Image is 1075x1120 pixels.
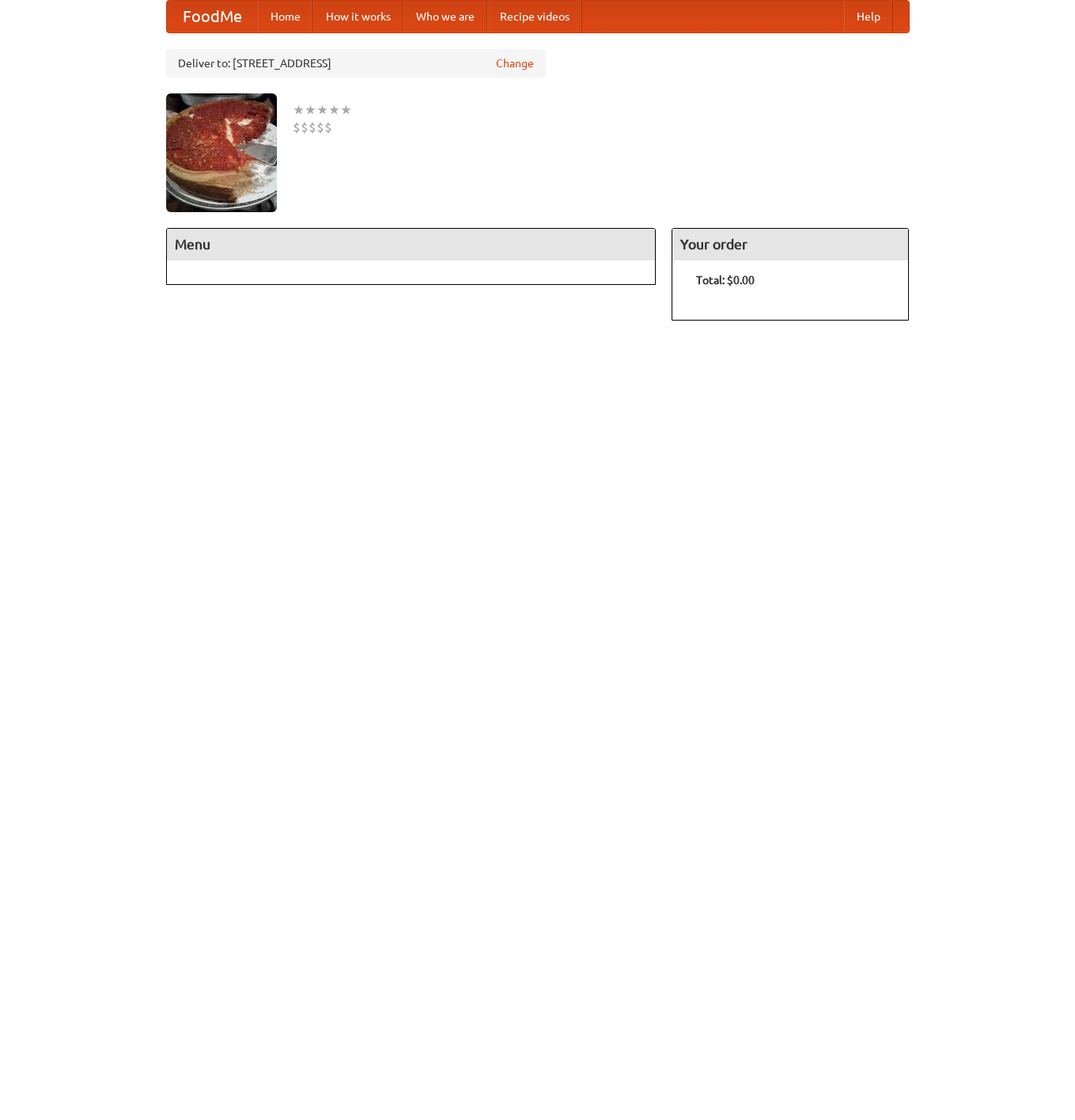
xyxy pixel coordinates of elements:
li: ★ [316,101,328,119]
b: Total: $0.00 [696,274,755,287]
li: $ [293,119,301,136]
a: How it works [313,1,403,32]
li: ★ [293,101,305,119]
li: $ [301,119,308,136]
a: FoodMe [167,1,258,32]
img: angular.jpg [166,93,277,212]
li: $ [316,119,324,136]
li: $ [308,119,316,136]
li: ★ [328,101,340,119]
li: $ [324,119,332,136]
h4: Menu [167,229,656,260]
a: Who we are [403,1,487,32]
li: ★ [340,101,352,119]
a: Change [496,55,534,71]
li: ★ [305,101,316,119]
div: Deliver to: [STREET_ADDRESS] [166,49,546,78]
a: Help [844,1,893,32]
h4: Your order [672,229,908,260]
a: Home [258,1,313,32]
a: Recipe videos [487,1,582,32]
